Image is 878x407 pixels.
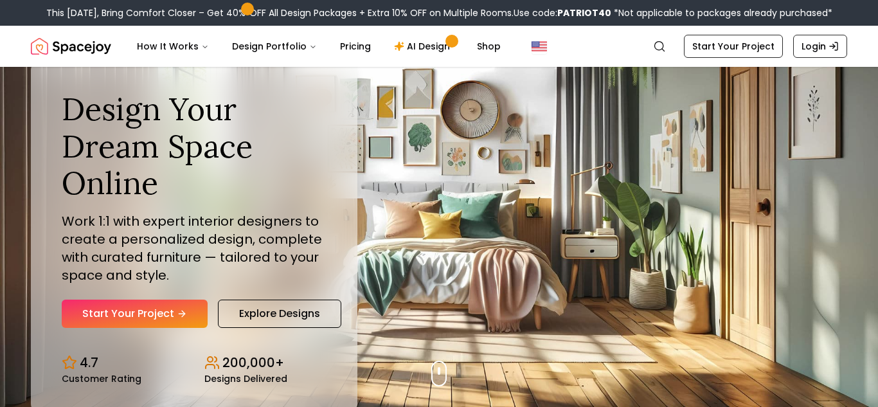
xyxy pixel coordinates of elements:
a: Explore Designs [218,300,341,328]
div: This [DATE], Bring Comfort Closer – Get 40% OFF All Design Packages + Extra 10% OFF on Multiple R... [46,6,832,19]
p: 4.7 [80,354,98,372]
h1: Design Your Dream Space Online [62,91,327,202]
small: Customer Rating [62,374,141,383]
p: 200,000+ [222,354,284,372]
a: Start Your Project [62,300,208,328]
button: How It Works [127,33,219,59]
img: United States [532,39,547,54]
a: Shop [467,33,511,59]
span: Use code: [514,6,611,19]
p: Work 1:1 with expert interior designers to create a personalized design, complete with curated fu... [62,212,327,284]
a: AI Design [384,33,464,59]
img: Spacejoy Logo [31,33,111,59]
span: *Not applicable to packages already purchased* [611,6,832,19]
a: Pricing [330,33,381,59]
a: Spacejoy [31,33,111,59]
a: Start Your Project [684,35,783,58]
div: Design stats [62,343,327,383]
nav: Main [127,33,511,59]
a: Login [793,35,847,58]
nav: Global [31,26,847,67]
small: Designs Delivered [204,374,287,383]
button: Design Portfolio [222,33,327,59]
b: PATRIOT40 [557,6,611,19]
